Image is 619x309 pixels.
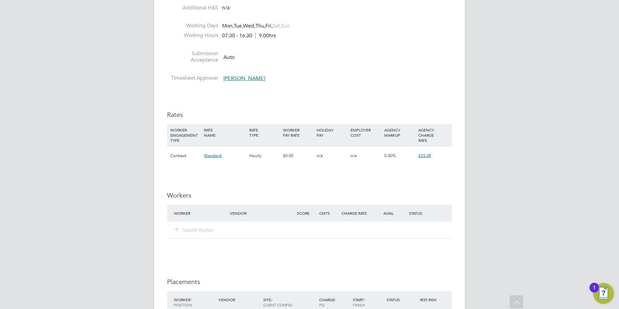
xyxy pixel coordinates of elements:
button: Open Resource Center, 1 new notification [593,283,614,304]
span: Thu, [255,23,265,29]
div: AGENCY CHARGE RATE [417,124,450,146]
div: HOLIDAY PAY [315,124,349,141]
label: Working Hours [167,32,218,39]
h3: Rates [167,110,452,119]
div: 07:30 - 16:30 [222,32,276,39]
div: Avail [374,207,407,219]
span: Mon, [222,23,234,29]
div: Cmts [318,207,340,219]
div: AGENCY MARKUP [383,124,416,141]
div: Worker [172,207,228,219]
span: 9.00hrs [255,32,276,39]
span: Fri, [265,23,273,29]
span: 0.00% [384,153,396,158]
span: Standard [204,153,221,158]
div: RATE NAME [202,124,247,141]
div: Status [385,294,419,305]
span: £23.28 [418,153,431,158]
span: n/a [317,153,323,158]
div: Score [295,207,318,219]
span: Wed, [243,23,255,29]
div: RATE TYPE [248,124,281,141]
h3: Workers [167,191,452,200]
span: Tue, [234,23,243,29]
span: Sat, [273,23,281,29]
div: EMPLOYER COST [349,124,383,141]
div: Vendor [228,207,295,219]
label: Additional H&S [167,5,218,11]
span: [PERSON_NAME] [223,75,265,82]
div: Status [407,207,452,219]
span: Auto [223,54,234,60]
div: IR35 Risk [418,294,441,305]
div: £0.00 [281,146,315,165]
div: Contract [169,146,202,165]
label: Working Days [167,22,218,29]
div: 1 [593,288,596,296]
span: / Client Config [263,297,292,307]
div: Charge Rate [340,207,374,219]
div: WORKER ENGAGEMENT TYPE [169,124,202,146]
span: n/a [351,153,357,158]
div: Hourly [248,146,281,165]
span: / PO [319,297,336,307]
span: n/a [222,5,230,11]
div: Vendor [217,294,262,305]
span: / Finish [353,297,365,307]
button: Submit Worker [175,227,214,233]
div: WORKER PAY RATE [281,124,315,141]
h3: Placements [167,278,452,286]
span: Sun [281,23,290,29]
span: / Position [174,297,192,307]
label: Timesheet Approver [167,75,218,82]
label: Submission Acceptance [167,50,218,64]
